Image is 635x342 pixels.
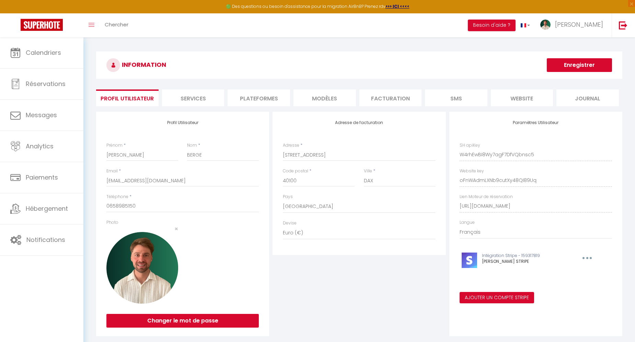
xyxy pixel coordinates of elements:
[106,168,118,174] label: Email
[482,253,567,259] p: Intégration Stripe - 159317819
[26,111,57,119] span: Messages
[293,89,356,106] li: MODÈLES
[26,204,68,213] span: Hébergement
[228,89,290,106] li: Plateformes
[540,20,551,30] img: ...
[460,142,480,149] label: SH apiKey
[283,142,299,149] label: Adresse
[174,226,178,232] button: Close
[21,19,63,31] img: Super Booking
[105,21,128,28] span: Chercher
[460,120,612,125] h4: Paramètres Utilisateur
[460,292,534,304] button: Ajouter un compte Stripe
[26,80,66,88] span: Réservations
[26,173,58,182] span: Paiements
[468,20,516,31] button: Besoin d'aide ?
[26,48,61,57] span: Calendriers
[359,89,422,106] li: Facturation
[535,13,612,37] a: ... [PERSON_NAME]
[460,168,484,174] label: Website key
[547,58,612,72] button: Enregistrer
[555,20,603,29] span: [PERSON_NAME]
[187,142,197,149] label: Nom
[619,21,627,29] img: logout
[106,314,259,328] button: Changer le mot de passe
[462,253,477,268] img: stripe-logo.jpeg
[174,224,178,233] span: ×
[425,89,487,106] li: SMS
[106,120,259,125] h4: Profil Utilisateur
[364,168,372,174] label: Ville
[460,194,513,200] label: Lien Moteur de réservation
[96,89,159,106] li: Profil Utilisateur
[96,51,622,79] h3: INFORMATION
[100,13,134,37] a: Chercher
[106,219,118,226] label: Photo
[26,142,54,150] span: Analytics
[283,194,293,200] label: Pays
[106,232,178,304] img: 17320903798788.png
[26,235,65,244] span: Notifications
[162,89,224,106] li: Services
[460,219,475,226] label: Langue
[482,258,529,264] span: [PERSON_NAME] STRIPE
[106,194,128,200] label: Téléphone
[283,220,297,227] label: Devise
[556,89,619,106] li: Journal
[283,120,435,125] h4: Adresse de facturation
[283,168,308,174] label: Code postal
[385,3,409,9] a: >>> ICI <<<<
[491,89,553,106] li: website
[106,142,123,149] label: Prénom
